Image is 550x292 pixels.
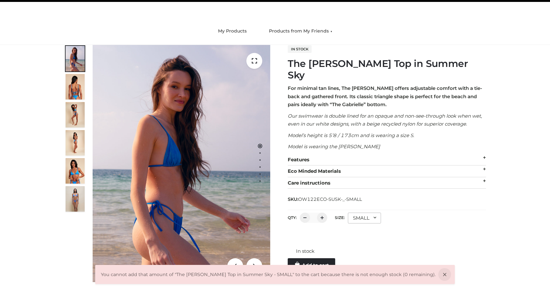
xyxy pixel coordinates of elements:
[288,58,486,81] h1: The [PERSON_NAME] Top in Summer Sky
[288,165,486,177] div: Eco Minded Materials
[296,247,494,255] p: In stock
[213,24,251,38] a: My Products
[288,132,414,138] em: Model’s height is 5’8 / 173cm and is wearing a size S.
[348,213,381,223] div: SMALL
[298,196,362,202] span: OW122ECO-SUSK-_-SMALL
[335,215,345,220] label: Size:
[288,215,297,220] label: QTY:
[95,265,455,284] div: You cannot add that amount of "The [PERSON_NAME] Top in Summer Sky - SMALL" to the cart because t...
[288,45,312,53] span: In stock
[288,258,335,272] a: Add to cart
[66,158,85,184] img: 2.Alex-top_CN-1-1-2.jpg
[288,143,380,150] em: Model is wearing the [PERSON_NAME]
[66,102,85,128] img: 4.Alex-top_CN-1-1-2.jpg
[288,195,363,203] span: SKU:
[66,74,85,99] img: 5.Alex-top_CN-1-1_1-1.jpg
[66,186,85,212] img: SSVC.jpg
[288,113,482,127] em: Our swimwear is double lined for an opaque and non-see-through look when wet, even in our white d...
[264,24,337,38] a: Products from My Friends
[288,85,482,107] strong: For minimal tan lines, The [PERSON_NAME] offers adjustable comfort with a tie-back and gathered f...
[93,45,270,282] img: 1.Alex-top_SS-1_4464b1e7-c2c9-4e4b-a62c-58381cd673c0 (1)
[66,46,85,71] img: 1.Alex-top_SS-1_4464b1e7-c2c9-4e4b-a62c-58381cd673c0-1.jpg
[66,130,85,156] img: 3.Alex-top_CN-1-1-2.jpg
[288,154,486,166] div: Features
[288,177,486,189] div: Care instructions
